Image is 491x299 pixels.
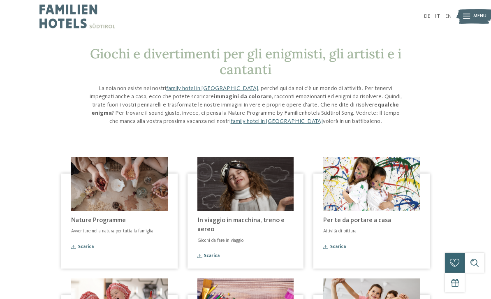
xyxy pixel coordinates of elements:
[71,217,126,224] span: Nature Programme
[71,228,168,235] p: Avventure nella natura per tutta la famiglia
[445,14,452,19] a: EN
[323,228,420,235] p: Attività di pittura
[330,245,346,249] span: Scarica
[214,94,272,100] strong: immagini da colorare
[90,45,401,78] span: Giochi e divertimenti per gli enigmisti, gli artisti e i cantanti
[323,217,391,224] span: Per te da portare a casa
[197,254,294,258] a: Scarica
[424,14,430,19] a: DE
[323,245,420,249] a: Scarica
[435,14,440,19] a: IT
[89,84,402,126] p: La noia non esiste nei nostri , perché qui da noi c’è un mondo di attività. Per tenervi impegnati...
[71,157,168,211] img: ©Canva (Klotz Daniela)
[323,157,420,211] img: ©Canva (Klotz Daniela)
[204,254,220,258] span: Scarica
[197,157,294,211] img: ©Canva (Klotz Daniela)
[197,217,285,233] span: In viaggio in macchina, treno e aereo
[166,86,258,91] a: family hotel in [GEOGRAPHIC_DATA]
[71,245,168,249] a: Scarica
[231,118,323,124] a: family hotel in [GEOGRAPHIC_DATA]
[197,238,294,244] p: Giochi da fare in viaggio
[78,245,94,249] span: Scarica
[473,13,486,20] span: Menu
